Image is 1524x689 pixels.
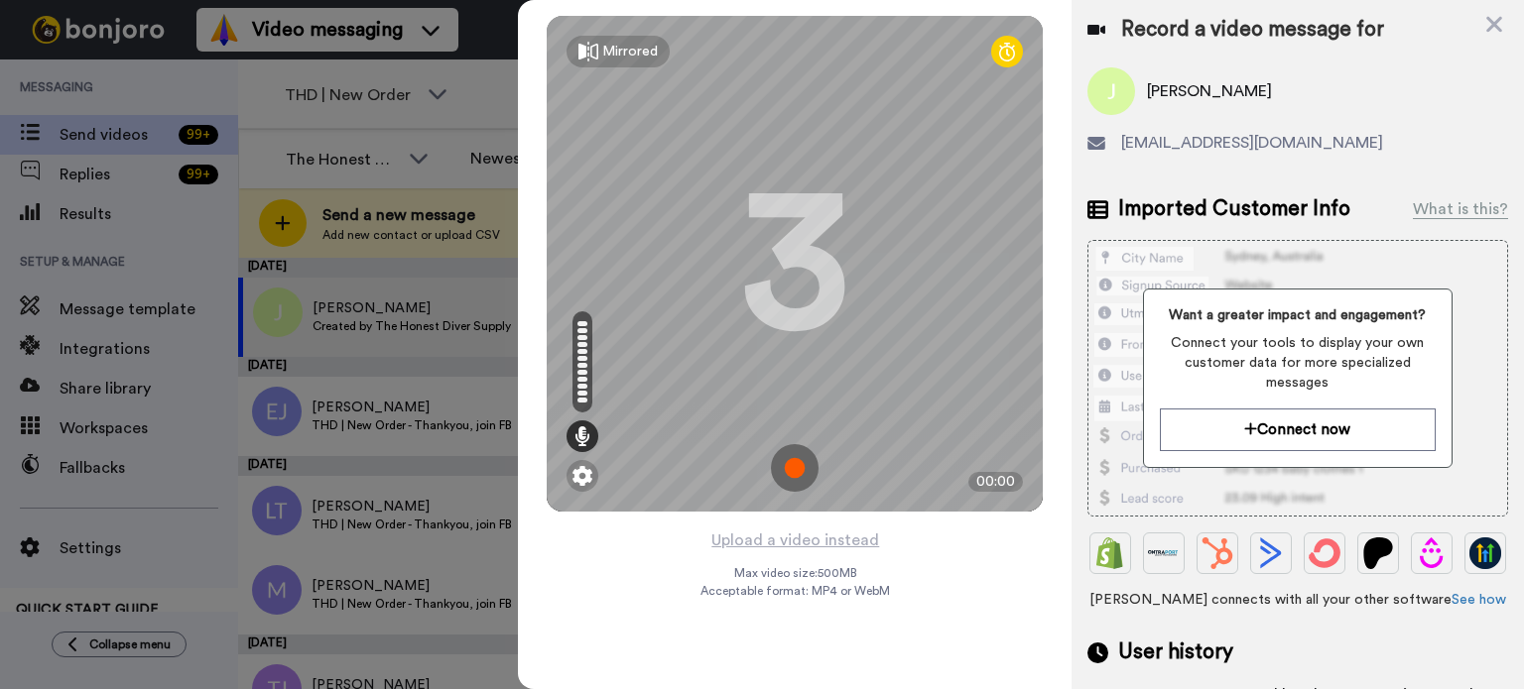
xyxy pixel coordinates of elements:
[1118,194,1350,224] span: Imported Customer Info
[705,527,885,553] button: Upload a video instead
[1452,593,1506,607] a: See how
[1087,590,1508,610] span: [PERSON_NAME] connects with all your other software
[1202,537,1233,569] img: Hubspot
[1121,131,1383,155] span: [EMAIL_ADDRESS][DOMAIN_NAME]
[700,583,890,599] span: Acceptable format: MP4 or WebM
[1255,537,1287,569] img: ActiveCampaign
[1469,537,1501,569] img: GoHighLevel
[1309,537,1340,569] img: ConvertKit
[1160,408,1436,451] button: Connect now
[1413,197,1508,221] div: What is this?
[572,466,592,486] img: ic_gear.svg
[771,444,819,492] img: ic_record_start.svg
[1362,537,1394,569] img: Patreon
[1148,537,1180,569] img: Ontraport
[968,472,1023,492] div: 00:00
[1160,333,1436,393] span: Connect your tools to display your own customer data for more specialized messages
[1118,637,1233,667] span: User history
[1160,305,1436,325] span: Want a greater impact and engagement?
[1416,537,1448,569] img: Drip
[740,189,849,338] div: 3
[1094,537,1126,569] img: Shopify
[733,565,856,581] span: Max video size: 500 MB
